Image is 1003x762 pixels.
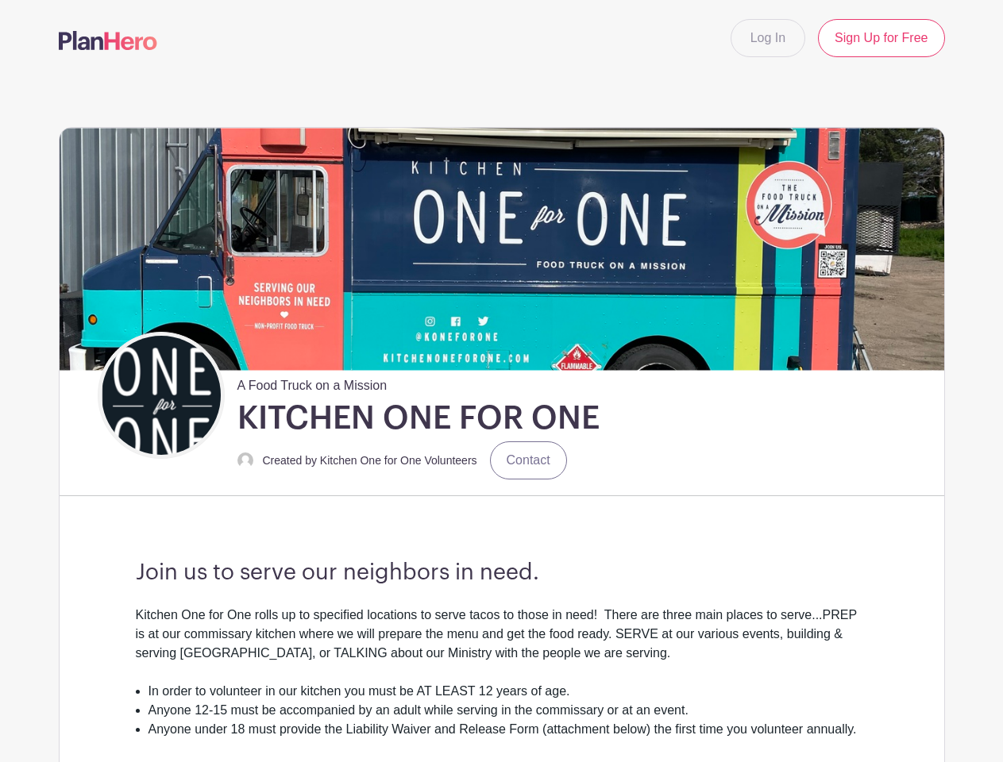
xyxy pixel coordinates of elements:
[237,370,388,395] span: A Food Truck on a Mission
[136,606,868,682] div: Kitchen One for One rolls up to specified locations to serve tacos to those in need! There are th...
[237,452,253,468] img: default-ce2991bfa6775e67f084385cd625a349d9dcbb7a52a09fb2fda1e96e2d18dcdb.png
[136,560,868,587] h3: Join us to serve our neighbors in need.
[818,19,944,57] a: Sign Up for Free
[731,19,805,57] a: Log In
[59,31,157,50] img: logo-507f7623f17ff9eddc593b1ce0a138ce2505c220e1c5a4e2b4648c50719b7d32.svg
[263,454,477,467] small: Created by Kitchen One for One Volunteers
[490,441,567,479] a: Contact
[102,336,221,455] img: Black%20Verticle%20KO4O%202.png
[149,701,868,720] li: Anyone 12-15 must be accompanied by an adult while serving in the commissary or at an event.
[60,128,944,370] img: IMG_9124.jpeg
[149,682,868,701] li: In order to volunteer in our kitchen you must be AT LEAST 12 years of age.
[149,720,868,739] li: Anyone under 18 must provide the Liability Waiver and Release Form (attachment below) the first t...
[237,398,600,438] h1: KITCHEN ONE FOR ONE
